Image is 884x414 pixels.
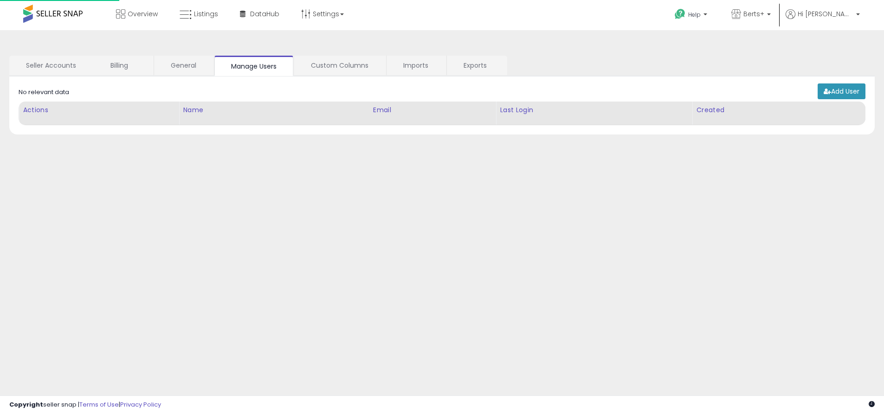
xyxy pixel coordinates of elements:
a: General [154,56,213,75]
span: Overview [128,9,158,19]
a: Custom Columns [294,56,385,75]
a: Hi [PERSON_NAME] [786,9,860,30]
div: No relevant data [19,88,69,97]
span: Berts+ [743,9,764,19]
span: Hi [PERSON_NAME] [798,9,853,19]
a: Seller Accounts [9,56,93,75]
div: Created [696,105,861,115]
span: Help [688,11,701,19]
div: Email [373,105,492,115]
a: Terms of Use [79,400,119,409]
a: Help [667,1,716,30]
a: Imports [387,56,445,75]
a: Manage Users [214,56,293,76]
a: Exports [447,56,506,75]
span: Listings [194,9,218,19]
a: Add User [818,83,865,99]
strong: Copyright [9,400,43,409]
div: Actions [23,105,175,115]
div: Name [183,105,365,115]
span: DataHub [250,9,279,19]
div: Last Login [500,105,688,115]
div: seller snap | | [9,401,161,409]
a: Privacy Policy [120,400,161,409]
i: Get Help [674,8,686,20]
a: Billing [94,56,153,75]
